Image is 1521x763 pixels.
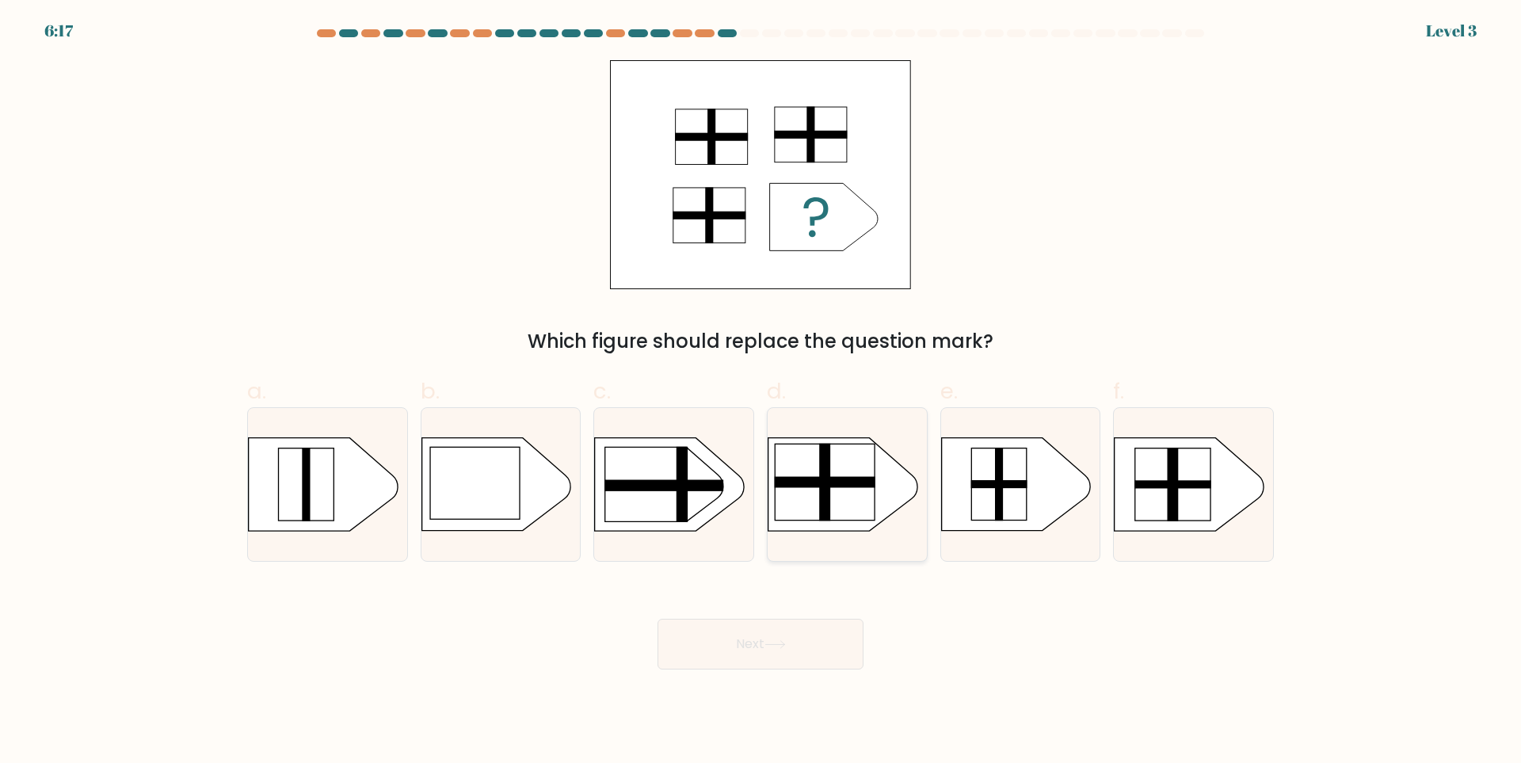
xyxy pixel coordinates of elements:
[1426,19,1477,43] div: Level 3
[1113,376,1124,406] span: f.
[658,619,863,670] button: Next
[44,19,73,43] div: 6:17
[247,376,266,406] span: a.
[593,376,611,406] span: c.
[257,327,1264,356] div: Which figure should replace the question mark?
[767,376,786,406] span: d.
[421,376,440,406] span: b.
[940,376,958,406] span: e.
